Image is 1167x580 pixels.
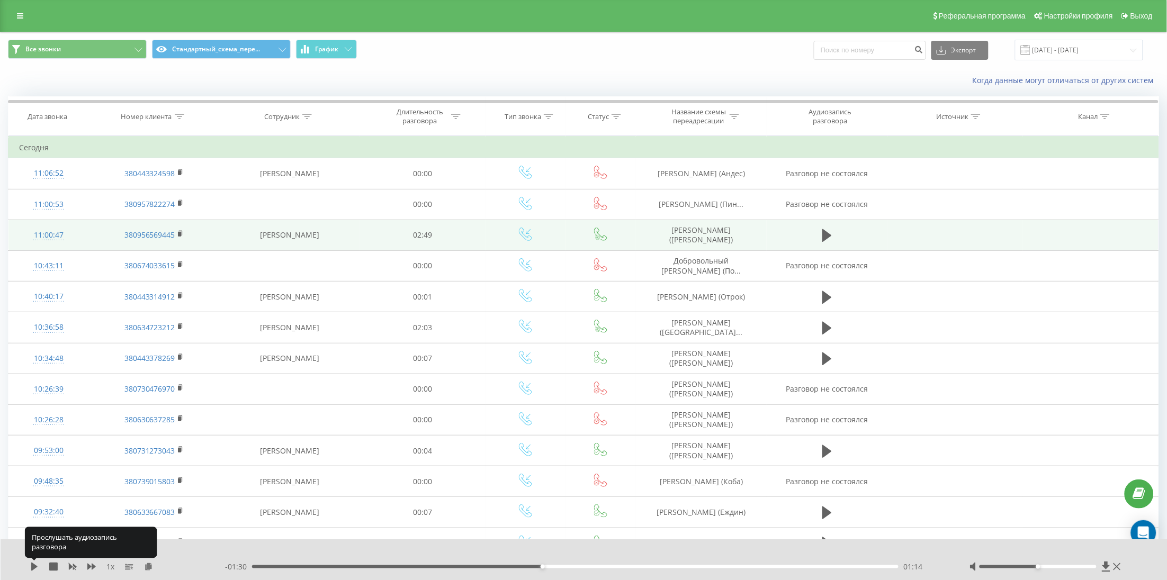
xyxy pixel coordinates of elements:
[786,168,868,178] span: Разговор не состоялся
[786,384,868,394] span: Разговор не состоялся
[670,107,727,125] div: Название схемы переадресации
[19,348,78,369] div: 10:34:48
[814,41,926,60] input: Поиск по номеру
[8,137,1159,158] td: Сегодня
[124,384,175,394] a: 380730476970
[152,40,291,59] button: Стандартный_схема_пере...
[106,561,114,572] span: 1 x
[124,260,175,270] a: 380674033615
[124,168,175,178] a: 380443324598
[25,527,157,558] div: Прослушать аудиозапись разговора
[360,404,486,435] td: 00:00
[636,497,767,528] td: [PERSON_NAME] (Еждин)
[786,414,868,424] span: Разговор не состоялся
[796,107,865,125] div: Аудиозапись разговора
[19,286,78,307] div: 10:40:17
[219,282,360,312] td: [PERSON_NAME]
[786,476,868,486] span: Разговор не состоялся
[360,158,486,189] td: 00:00
[19,194,78,215] div: 11:00:53
[219,220,360,250] td: [PERSON_NAME]
[588,112,609,121] div: Статус
[786,199,868,209] span: Разговор не состоялся
[1131,520,1156,546] div: Open Intercom Messenger
[121,112,172,121] div: Номер клиента
[636,343,767,374] td: [PERSON_NAME] ([PERSON_NAME])
[19,163,78,184] div: 11:06:52
[360,528,486,558] td: 00:04
[19,225,78,246] div: 11:00:47
[124,507,175,517] a: 380633667083
[636,374,767,404] td: [PERSON_NAME] ([PERSON_NAME])
[124,322,175,332] a: 380634723212
[360,374,486,404] td: 00:00
[264,112,300,121] div: Сотрудник
[392,107,448,125] div: Длительность разговора
[219,497,360,528] td: [PERSON_NAME]
[360,250,486,281] td: 00:00
[541,565,545,569] div: Accessibility label
[360,497,486,528] td: 00:07
[316,46,339,53] span: График
[636,436,767,466] td: [PERSON_NAME] ([PERSON_NAME])
[19,471,78,492] div: 09:48:35
[19,440,78,461] div: 09:53:00
[1044,12,1113,20] span: Настройки профиля
[360,343,486,374] td: 00:07
[124,538,175,548] a: 380737798790
[1078,112,1098,121] div: Канал
[786,260,868,270] span: Разговор не состоялся
[219,436,360,466] td: [PERSON_NAME]
[225,561,252,572] span: - 01:30
[636,466,767,497] td: [PERSON_NAME] (Коба)
[124,353,175,363] a: 380443378269
[124,446,175,456] a: 380731273043
[19,256,78,276] div: 10:43:11
[219,312,360,343] td: [PERSON_NAME]
[636,158,767,189] td: [PERSON_NAME] (Андес)
[219,466,360,497] td: [PERSON_NAME]
[636,404,767,435] td: [PERSON_NAME] ([PERSON_NAME])
[1036,565,1040,569] div: Accessibility label
[936,112,968,121] div: Источник
[904,561,923,572] span: 01:14
[360,466,486,497] td: 00:00
[124,199,175,209] a: 380957822274
[19,379,78,400] div: 10:26:39
[19,533,78,554] div: 09:31:48
[19,502,78,522] div: 09:32:40
[973,75,1159,85] a: Когда данные могут отличаться от других систем
[19,410,78,430] div: 10:26:28
[28,112,67,121] div: Дата звонка
[636,282,767,312] td: [PERSON_NAME] (Отрок)
[660,318,743,337] span: [PERSON_NAME] ([GEOGRAPHIC_DATA]...
[662,256,741,275] span: Добровольный [PERSON_NAME] (По...
[505,112,541,121] div: Тип звонка
[296,40,357,59] button: График
[939,12,1026,20] span: Реферальная программа
[124,292,175,302] a: 380443314912
[219,158,360,189] td: [PERSON_NAME]
[931,41,989,60] button: Экспорт
[124,414,175,424] a: 380630637285
[360,282,486,312] td: 00:01
[19,317,78,338] div: 10:36:58
[659,199,744,209] span: [PERSON_NAME] (Пин...
[360,220,486,250] td: 02:49
[636,220,767,250] td: [PERSON_NAME] ([PERSON_NAME])
[1130,12,1153,20] span: Выход
[219,343,360,374] td: [PERSON_NAME]
[360,189,486,220] td: 00:00
[124,476,175,486] a: 380739015803
[636,528,767,558] td: [PERSON_NAME] (Коба)
[124,230,175,240] a: 380956569445
[8,40,147,59] button: Все звонки
[360,436,486,466] td: 00:04
[25,45,61,53] span: Все звонки
[360,312,486,343] td: 02:03
[219,528,360,558] td: [PERSON_NAME]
